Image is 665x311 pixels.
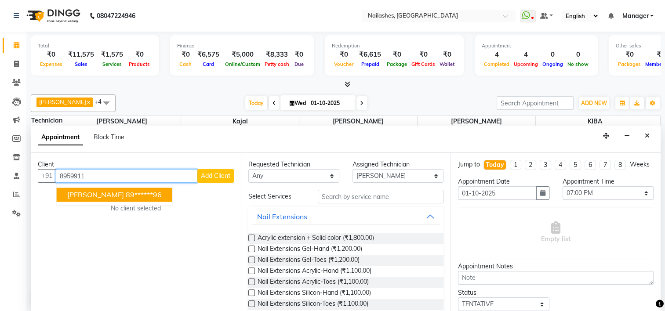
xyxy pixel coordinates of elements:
[177,61,194,67] span: Cash
[97,4,135,28] b: 08047224946
[257,211,307,222] div: Nail Extensions
[56,169,197,183] input: Search by Name/Mobile/Email/Code
[63,116,181,127] span: [PERSON_NAME]
[540,61,565,67] span: Ongoing
[581,100,607,106] span: ADD NEW
[38,169,56,183] button: +91
[127,61,152,67] span: Products
[98,50,127,60] div: ₹1,575
[308,97,352,110] input: 2025-10-01
[458,288,549,297] div: Status
[262,50,291,60] div: ₹8,333
[181,116,299,127] span: Kajal
[258,299,368,310] span: Nail Extensions Silicon-Toes (₹1,100.00)
[482,50,512,60] div: 4
[258,288,371,299] span: Nail Extensions Silicon-Hand (₹1,100.00)
[332,61,356,67] span: Voucher
[177,50,194,60] div: ₹0
[458,177,549,186] div: Appointment Date
[352,160,443,169] div: Assigned Technician
[127,50,152,60] div: ₹0
[555,160,566,170] li: 4
[59,204,213,213] div: No client selected
[510,160,521,170] li: 1
[258,233,374,244] span: Acrylic extension + Solid color (₹1,800.00)
[252,209,440,224] button: Nail Extensions
[31,116,63,125] div: Technician
[570,160,581,170] li: 5
[359,61,382,67] span: Prepaid
[248,160,339,169] div: Requested Technician
[437,61,457,67] span: Wallet
[458,262,654,271] div: Appointment Notes
[258,277,369,288] span: Nail Extensions Acrylic-Toes (₹1,100.00)
[194,50,223,60] div: ₹6,575
[565,50,591,60] div: 0
[616,61,643,67] span: Packages
[497,96,574,110] input: Search Appointment
[86,98,90,105] a: x
[299,116,417,127] span: [PERSON_NAME]
[540,50,565,60] div: 0
[39,98,86,105] span: [PERSON_NAME]
[614,160,626,170] li: 8
[291,50,307,60] div: ₹0
[540,160,551,170] li: 3
[563,177,654,186] div: Appointment Time
[525,160,536,170] li: 2
[223,61,262,67] span: Online/Custom
[482,42,591,50] div: Appointment
[38,42,152,50] div: Total
[94,98,108,105] span: +4
[258,244,362,255] span: Nail Extensions Gel-Hand (₹1,200.00)
[629,160,649,169] div: Weeks
[223,50,262,60] div: ₹5,000
[292,61,306,67] span: Due
[616,50,643,60] div: ₹0
[200,61,216,67] span: Card
[409,61,437,67] span: Gift Cards
[318,190,443,203] input: Search by service name
[486,160,504,170] div: Today
[541,221,571,244] span: Empty list
[38,61,65,67] span: Expenses
[38,130,83,145] span: Appointment
[177,42,307,50] div: Finance
[600,160,611,170] li: 7
[385,61,409,67] span: Package
[197,169,234,183] button: Add Client
[100,61,124,67] span: Services
[94,133,124,141] span: Block Time
[536,116,654,127] span: KIBA
[409,50,437,60] div: ₹0
[458,186,536,200] input: yyyy-mm-dd
[258,266,371,277] span: Nail Extensions Acrylic-Hand (₹1,100.00)
[512,50,540,60] div: 4
[242,192,311,201] div: Select Services
[65,50,98,60] div: ₹11,575
[258,255,360,266] span: Nail Extensions Gel-Toes (₹1,200.00)
[482,61,512,67] span: Completed
[245,96,267,110] span: Today
[201,172,230,180] span: Add Client
[38,160,234,169] div: Client
[622,11,648,21] span: Manager
[585,160,596,170] li: 6
[385,50,409,60] div: ₹0
[579,97,609,109] button: ADD NEW
[512,61,540,67] span: Upcoming
[332,50,356,60] div: ₹0
[287,100,308,106] span: Wed
[22,4,83,28] img: logo
[356,50,385,60] div: ₹6,615
[418,116,535,127] span: [PERSON_NAME]
[437,50,457,60] div: ₹0
[67,190,124,199] span: [PERSON_NAME]
[332,42,457,50] div: Redemption
[565,61,591,67] span: No show
[262,61,291,67] span: Petty cash
[458,160,480,169] div: Jump to
[38,50,65,60] div: ₹0
[73,61,90,67] span: Sales
[641,129,654,143] button: Close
